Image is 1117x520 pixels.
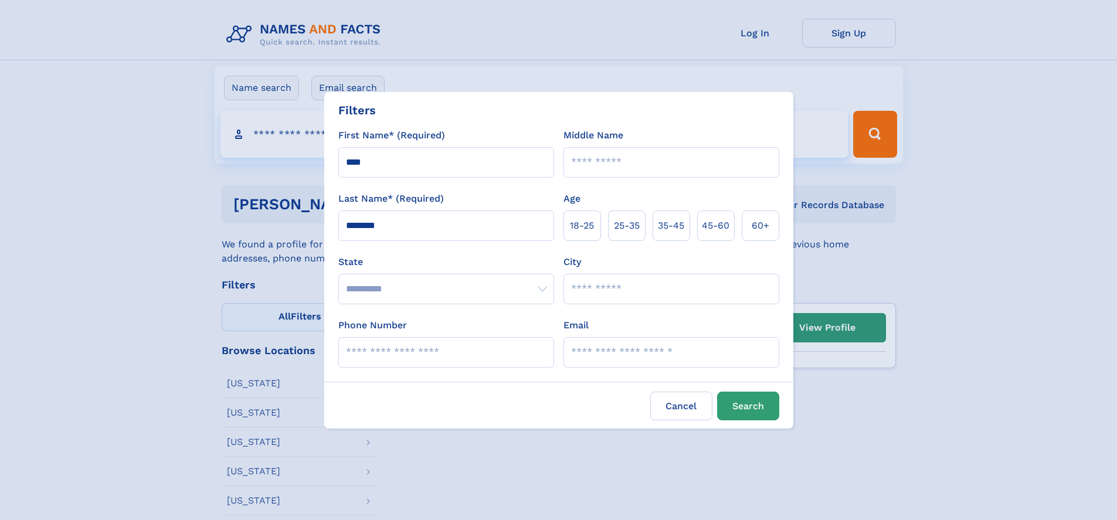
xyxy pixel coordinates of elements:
span: 18‑25 [570,219,594,233]
label: Last Name* (Required) [338,192,444,206]
label: Age [563,192,580,206]
label: Phone Number [338,318,407,332]
label: Email [563,318,589,332]
span: 25‑35 [614,219,640,233]
label: Cancel [650,392,712,420]
label: Middle Name [563,128,623,142]
span: 45‑60 [702,219,729,233]
span: 35‑45 [658,219,684,233]
label: First Name* (Required) [338,128,445,142]
button: Search [717,392,779,420]
div: Filters [338,101,376,119]
span: 60+ [752,219,769,233]
label: State [338,255,554,269]
label: City [563,255,581,269]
